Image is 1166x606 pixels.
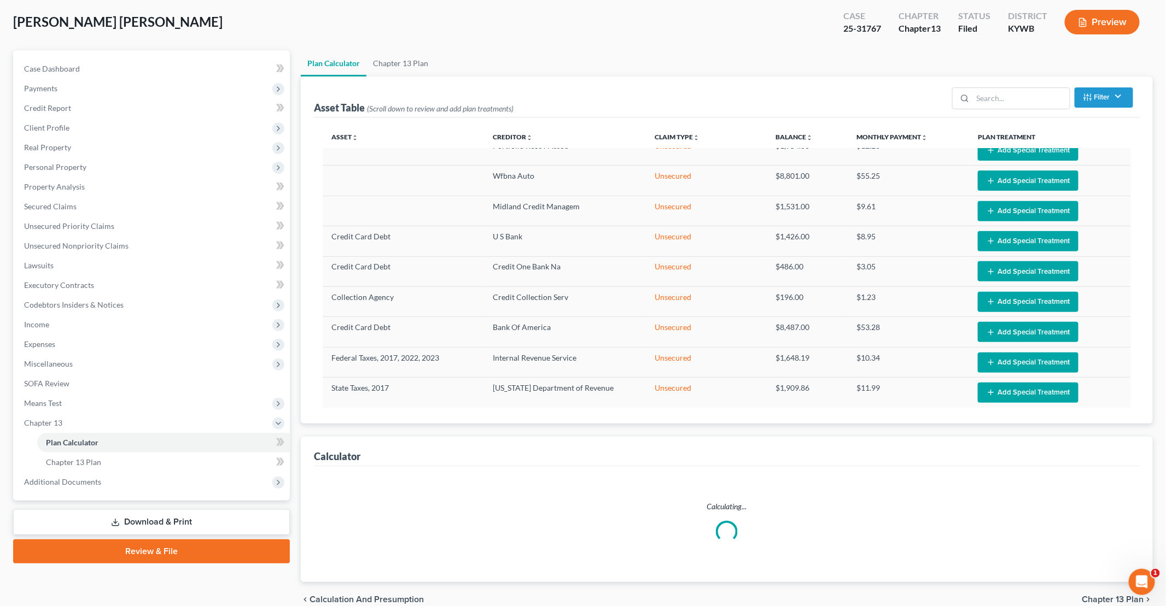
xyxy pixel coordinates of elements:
span: Unsecured Priority Claims [24,221,114,231]
td: Unsecured [646,378,767,408]
td: $9.61 [848,196,970,226]
td: Unsecured [646,136,767,166]
td: Midland Credit Managem [485,196,646,226]
span: Executory Contracts [24,280,94,290]
td: Credit Card Debt [323,226,485,256]
div: Case [843,10,881,22]
span: Case Dashboard [24,64,80,73]
td: $1,648.19 [767,347,848,377]
span: Property Analysis [24,182,85,191]
span: Unsecured Nonpriority Claims [24,241,129,250]
td: Bank Of America [485,317,646,347]
td: $12.26 [848,136,970,166]
td: Federal Taxes, 2017, 2022, 2023 [323,347,485,377]
td: Unsecured [646,256,767,286]
button: Chapter 13 Plan chevron_right [1082,595,1153,604]
td: Internal Revenue Service [485,347,646,377]
a: Property Analysis [15,177,290,197]
td: Credit Card Debt [323,317,485,347]
td: $1.23 [848,287,970,317]
button: chevron_left Calculation and Presumption [301,595,424,604]
td: [US_STATE] Department of Revenue [485,378,646,408]
div: Status [958,10,990,22]
td: $196.00 [767,287,848,317]
button: Add Special Treatment [978,383,1078,403]
td: Unsecured [646,226,767,256]
input: Search... [973,88,1070,109]
button: Preview [1065,10,1140,34]
td: Unsecured [646,317,767,347]
td: $1,954.00 [767,136,848,166]
a: Lawsuits [15,256,290,275]
iframe: Intercom live chat [1129,569,1155,595]
i: unfold_more [807,134,813,141]
span: Credit Report [24,103,71,113]
a: Download & Print [13,509,290,535]
a: Claim Typeunfold_more [655,133,699,141]
span: Chapter 13 Plan [46,457,101,467]
span: Chapter 13 [24,418,62,427]
button: Add Special Treatment [978,170,1078,191]
td: $55.25 [848,166,970,196]
a: Executory Contracts [15,275,290,295]
span: Plan Calculator [46,438,98,447]
td: Unsecured [646,287,767,317]
span: Income [24,320,49,329]
td: $8.95 [848,226,970,256]
a: Balanceunfold_more [776,133,813,141]
td: $1,909.86 [767,378,848,408]
a: Unsecured Nonpriority Claims [15,236,290,256]
a: Assetunfold_more [331,133,358,141]
span: Real Property [24,143,71,152]
td: Unsecured [646,347,767,377]
span: Codebtors Insiders & Notices [24,300,124,309]
span: Chapter 13 Plan [1082,595,1144,604]
span: Additional Documents [24,477,101,486]
td: $8,801.00 [767,166,848,196]
td: Credit Card Debt [323,256,485,286]
td: $11.99 [848,378,970,408]
div: District [1008,10,1047,22]
a: Monthly Paymentunfold_more [857,133,928,141]
a: Case Dashboard [15,59,290,79]
a: SOFA Review [15,374,290,393]
i: unfold_more [693,134,699,141]
a: Unsecured Priority Claims [15,216,290,236]
span: Personal Property [24,162,86,172]
i: chevron_right [1144,595,1153,604]
span: Lawsuits [24,261,54,270]
span: SOFA Review [24,379,69,388]
span: Calculation and Presumption [310,595,424,604]
td: $1,531.00 [767,196,848,226]
span: Client Profile [24,123,69,132]
td: $3.05 [848,256,970,286]
p: Calculating... [323,501,1131,512]
span: [PERSON_NAME] [PERSON_NAME] [13,14,223,30]
div: Calculator [314,450,360,463]
a: Review & File [13,539,290,563]
button: Add Special Treatment [978,140,1078,161]
a: Chapter 13 Plan [366,50,435,77]
i: unfold_more [527,134,533,141]
span: Secured Claims [24,202,77,211]
td: State Taxes, 2017 [323,378,485,408]
div: 25-31767 [843,22,881,35]
a: Credit Report [15,98,290,118]
button: Add Special Treatment [978,322,1078,342]
td: $53.28 [848,317,970,347]
i: unfold_more [352,134,358,141]
div: Asset Table [314,101,514,114]
span: 1 [1151,569,1160,578]
button: Add Special Treatment [978,261,1078,281]
button: Add Special Treatment [978,201,1078,221]
div: Chapter [899,10,941,22]
th: Plan Treatment [969,126,1131,148]
i: unfold_more [922,134,928,141]
div: Chapter [899,22,941,35]
a: Chapter 13 Plan [37,452,290,472]
button: Add Special Treatment [978,292,1078,312]
td: Credit Collection Serv [485,287,646,317]
button: Add Special Treatment [978,352,1078,373]
td: Credit One Bank Na [485,256,646,286]
td: $486.00 [767,256,848,286]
